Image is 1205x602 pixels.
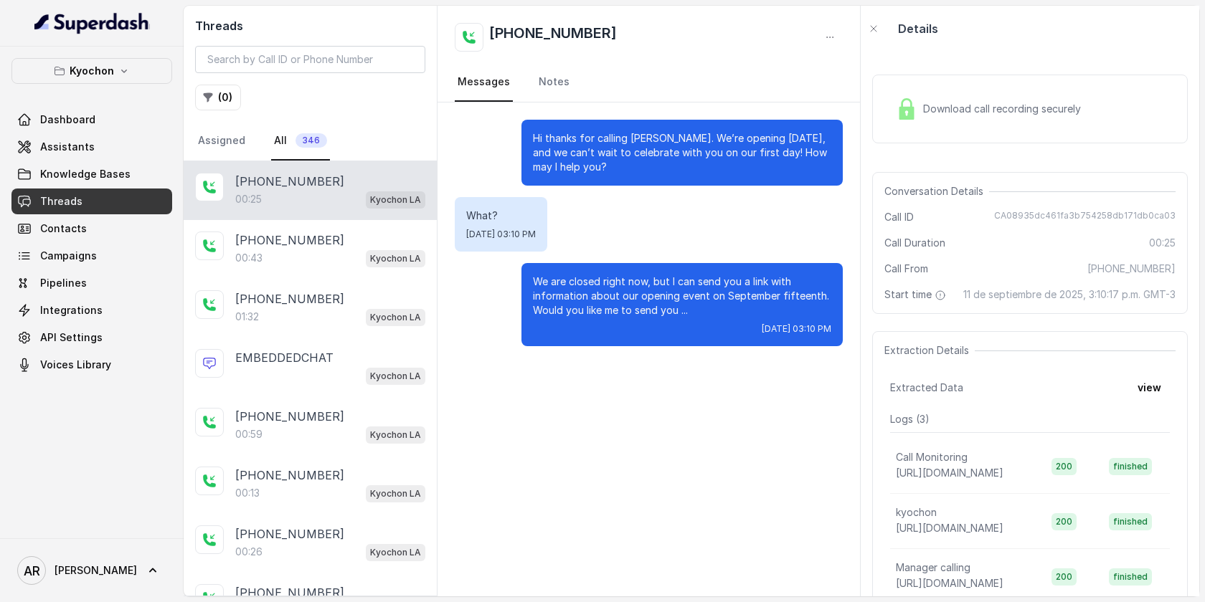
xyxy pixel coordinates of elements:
button: Kyochon [11,58,172,84]
a: Campaigns [11,243,172,269]
p: We are closed right now, but I can send you a link with information about our opening event on Se... [533,274,831,317]
a: Voices Library [11,352,172,378]
span: 200 [1052,568,1077,586]
a: All346 [271,122,330,161]
span: 346 [296,133,327,148]
a: Contacts [11,216,172,242]
span: finished [1109,513,1152,530]
p: Kyochon LA [370,369,421,383]
span: Campaigns [40,249,97,263]
p: Call Monitoring [896,450,968,464]
h2: Threads [195,17,425,34]
span: API Settings [40,330,103,345]
p: Manager calling [896,560,970,575]
button: (0) [195,85,241,110]
a: Threads [11,188,172,214]
span: Contacts [40,221,87,236]
nav: Tabs [195,122,425,161]
span: Extraction Details [884,343,975,358]
a: Knowledge Bases [11,161,172,187]
a: Notes [536,63,572,102]
p: Kyochon [70,62,114,80]
p: 00:13 [235,486,260,500]
span: Conversation Details [884,184,989,199]
p: Kyochon LA [370,252,421,266]
a: API Settings [11,325,172,350]
h2: [PHONE_NUMBER] [489,23,617,52]
p: Kyochon LA [370,310,421,325]
p: 00:26 [235,545,263,559]
p: Kyochon LA [370,487,421,501]
p: Kyochon LA [370,193,421,207]
span: [PHONE_NUMBER] [1087,262,1176,276]
a: Assistants [11,134,172,160]
a: [PERSON_NAME] [11,550,172,591]
span: finished [1109,458,1152,475]
p: 00:59 [235,427,263,441]
p: [PHONE_NUMBER] [235,290,344,307]
p: [PHONE_NUMBER] [235,467,344,484]
span: Knowledge Bases [40,167,131,181]
span: [PERSON_NAME] [55,563,137,578]
span: [URL][DOMAIN_NAME] [896,467,1003,479]
p: [PHONE_NUMBER] [235,231,344,249]
p: 00:43 [235,251,263,265]
p: [PHONE_NUMBER] [235,525,344,543]
span: Call Duration [884,236,945,250]
span: Start time [884,287,949,302]
p: 00:25 [235,192,262,206]
input: Search by Call ID or Phone Number [195,46,425,73]
span: CA08935dc461fa3b754258db171db0ca03 [994,210,1176,224]
p: [PHONE_NUMBER] [235,584,344,601]
p: Details [898,20,938,37]
span: Extracted Data [890,381,963,395]
span: Call From [884,262,928,276]
span: [URL][DOMAIN_NAME] [896,522,1003,534]
span: Pipelines [40,276,87,290]
span: [DATE] 03:10 PM [762,323,831,335]
nav: Tabs [455,63,843,102]
span: 11 de septiembre de 2025, 3:10:17 p.m. GMT-3 [963,287,1176,302]
p: [PHONE_NUMBER] [235,408,344,425]
p: [PHONE_NUMBER] [235,173,344,190]
span: Download call recording securely [923,102,1087,116]
a: Integrations [11,297,172,323]
span: [DATE] 03:10 PM [466,229,536,240]
text: AR [24,563,40,578]
img: light.svg [34,11,150,34]
span: Threads [40,194,82,209]
span: 00:25 [1149,236,1176,250]
span: [URL][DOMAIN_NAME] [896,577,1003,589]
a: Assigned [195,122,248,161]
span: Assistants [40,140,95,154]
span: Integrations [40,303,103,317]
span: finished [1109,568,1152,586]
p: Hi thanks for calling [PERSON_NAME]. We’re opening [DATE], and we can’t wait to celebrate with yo... [533,131,831,174]
a: Dashboard [11,107,172,133]
p: Kyochon LA [370,545,421,560]
p: What? [466,209,536,223]
img: Lock Icon [896,98,917,120]
p: EMBEDDEDCHAT [235,349,334,366]
a: Pipelines [11,270,172,296]
button: view [1129,375,1170,401]
p: 01:32 [235,310,259,324]
span: Dashboard [40,113,95,127]
span: Call ID [884,210,914,224]
p: kyochon [896,505,937,520]
span: 200 [1052,458,1077,475]
p: Kyochon LA [370,428,421,442]
p: Logs ( 3 ) [890,412,1170,426]
span: 200 [1052,513,1077,530]
span: Voices Library [40,358,111,372]
a: Messages [455,63,513,102]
